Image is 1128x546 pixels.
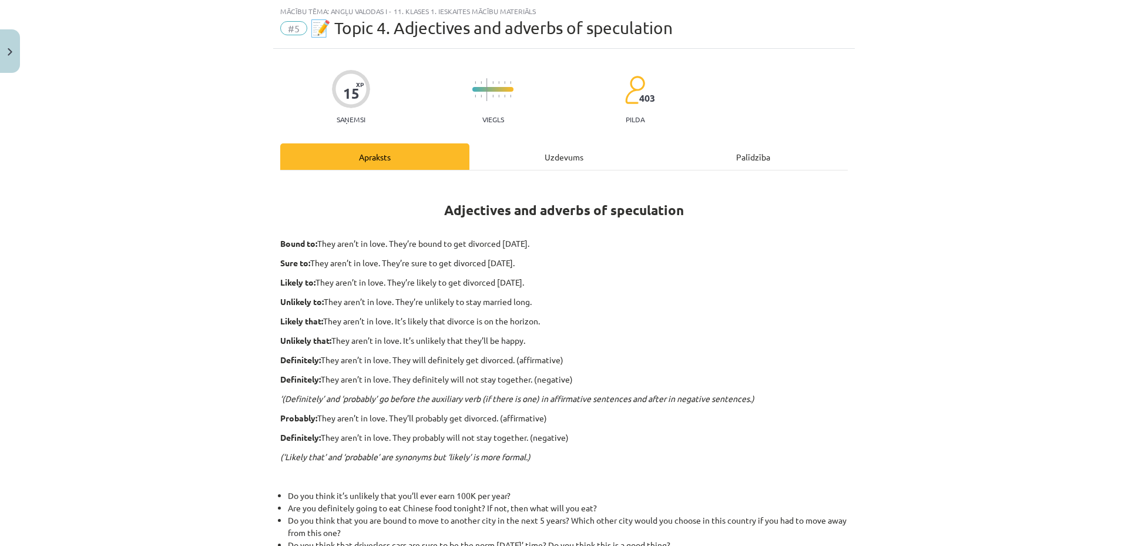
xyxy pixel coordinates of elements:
li: Do you think it’s unlikely that you’ll ever earn 100K per year? [288,490,848,502]
img: icon-long-line-d9ea69661e0d244f92f715978eff75569469978d946b2353a9bb055b3ed8787d.svg [486,78,488,101]
p: They aren’t in love. They probably will not stay together. (negative) [280,431,848,444]
img: icon-short-line-57e1e144782c952c97e751825c79c345078a6d821885a25fce030b3d8c18986b.svg [498,81,499,84]
div: 15 [343,85,360,102]
strong: Sure to: [280,257,310,268]
img: icon-short-line-57e1e144782c952c97e751825c79c345078a6d821885a25fce030b3d8c18986b.svg [510,95,511,98]
img: icon-close-lesson-0947bae3869378f0d4975bcd49f059093ad1ed9edebbc8119c70593378902aed.svg [8,48,12,56]
span: 403 [639,93,655,103]
img: icon-short-line-57e1e144782c952c97e751825c79c345078a6d821885a25fce030b3d8c18986b.svg [475,81,476,84]
img: icon-short-line-57e1e144782c952c97e751825c79c345078a6d821885a25fce030b3d8c18986b.svg [475,95,476,98]
p: They aren’t in love. They’re bound to get divorced [DATE]. [280,237,848,250]
p: They aren’t in love. It’s likely that divorce is on the horizon. [280,315,848,327]
img: icon-short-line-57e1e144782c952c97e751825c79c345078a6d821885a25fce030b3d8c18986b.svg [510,81,511,84]
p: They aren’t in love. They definitely will not stay together. (negative) [280,373,848,386]
img: icon-short-line-57e1e144782c952c97e751825c79c345078a6d821885a25fce030b3d8c18986b.svg [481,81,482,84]
img: icon-short-line-57e1e144782c952c97e751825c79c345078a6d821885a25fce030b3d8c18986b.svg [481,95,482,98]
p: They aren’t in love. They’re sure to get divorced [DATE]. [280,257,848,269]
em: ‘(Definitely’ and ‘probably’ go before the auxiliary verb (if there is one) in affirmative senten... [280,393,754,404]
p: Saņemsi [332,115,370,123]
strong: Unlikely that: [280,335,331,346]
p: They aren’t in love. They’re unlikely to stay married long. [280,296,848,308]
img: icon-short-line-57e1e144782c952c97e751825c79c345078a6d821885a25fce030b3d8c18986b.svg [492,95,493,98]
span: 📝 Topic 4. Adjectives and adverbs of speculation [310,18,673,38]
strong: Definitely: [280,374,321,384]
span: XP [356,81,364,88]
em: (‘Likely that’ and ‘probable’ are synonyms but ‘likely’ is more formal.) [280,451,531,462]
p: They aren’t in love. It’s unlikely that they’ll be happy. [280,334,848,347]
p: They aren’t in love. They’ll probably get divorced. (affirmative) [280,412,848,424]
div: Palīdzība [659,143,848,170]
p: pilda [626,115,644,123]
img: icon-short-line-57e1e144782c952c97e751825c79c345078a6d821885a25fce030b3d8c18986b.svg [498,95,499,98]
img: students-c634bb4e5e11cddfef0936a35e636f08e4e9abd3cc4e673bd6f9a4125e45ecb1.svg [625,75,645,105]
strong: Likely that: [280,316,323,326]
img: icon-short-line-57e1e144782c952c97e751825c79c345078a6d821885a25fce030b3d8c18986b.svg [504,95,505,98]
div: Mācību tēma: Angļu valodas i - 11. klases 1. ieskaites mācību materiāls [280,7,848,15]
li: Are you definitely going to eat Chinese food tonight? If not, then what will you eat? [288,502,848,514]
strong: Bound to: [280,238,317,249]
strong: Likely to: [280,277,315,287]
strong: Adjectives and adverbs of speculation [444,202,684,219]
strong: Unlikely to: [280,296,324,307]
div: Apraksts [280,143,469,170]
strong: Probably: [280,413,317,423]
p: Viegls [482,115,504,123]
div: Uzdevums [469,143,659,170]
p: They aren’t in love. They will definitely get divorced. (affirmative) [280,354,848,366]
span: #5 [280,21,307,35]
strong: Definitely: [280,432,321,443]
p: They aren’t in love. They’re likely to get divorced [DATE]. [280,276,848,289]
strong: Definitely: [280,354,321,365]
li: Do you think that you are bound to move to another city in the next 5 years? Which other city wou... [288,514,848,539]
img: icon-short-line-57e1e144782c952c97e751825c79c345078a6d821885a25fce030b3d8c18986b.svg [504,81,505,84]
img: icon-short-line-57e1e144782c952c97e751825c79c345078a6d821885a25fce030b3d8c18986b.svg [492,81,493,84]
